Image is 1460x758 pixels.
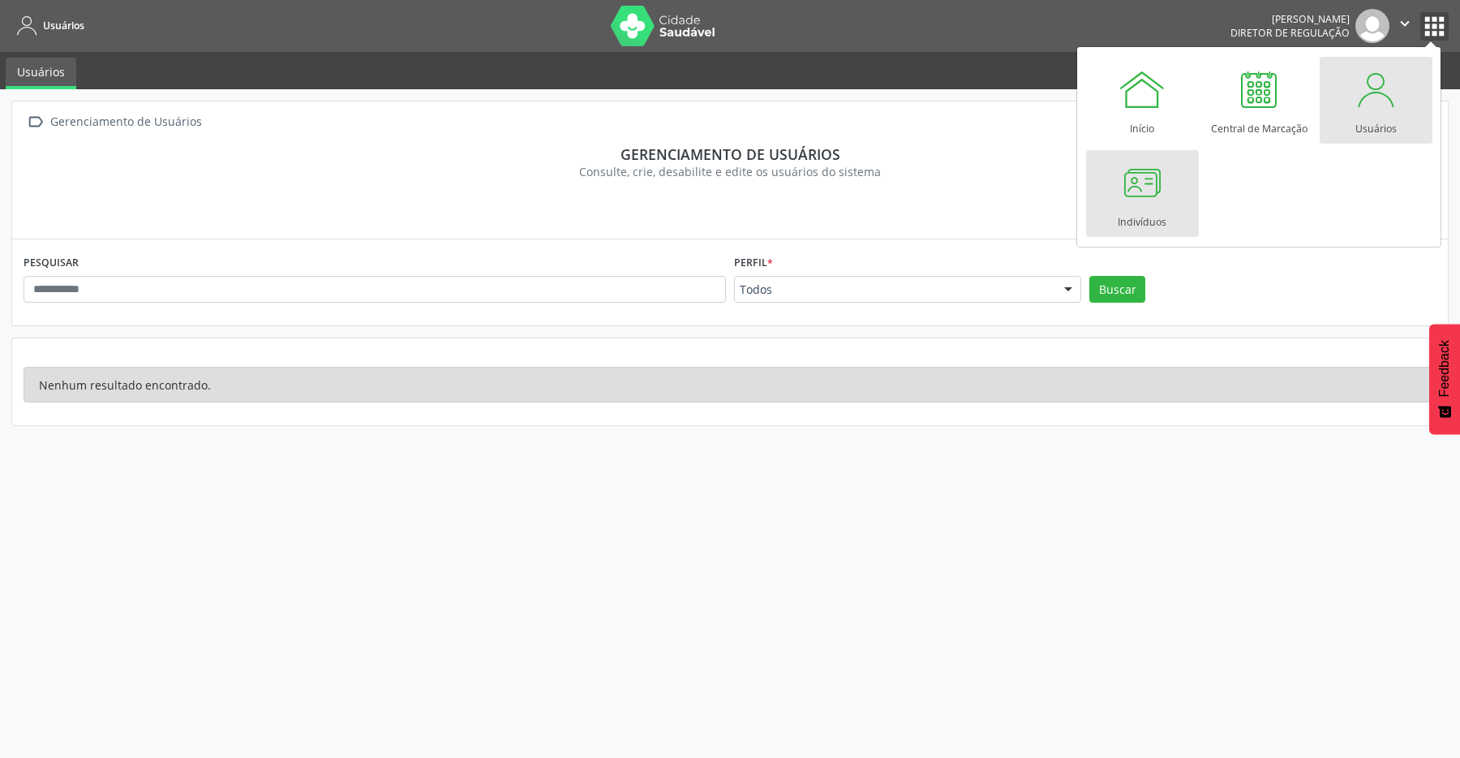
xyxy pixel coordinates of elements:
[1320,57,1432,144] a: Usuários
[35,163,1425,180] div: Consulte, crie, desabilite e edite os usuários do sistema
[1230,26,1350,40] span: Diretor de regulação
[1389,9,1420,43] button: 
[24,367,1436,403] div: Nenhum resultado encontrado.
[35,145,1425,163] div: Gerenciamento de usuários
[1420,12,1449,41] button: apps
[1429,324,1460,434] button: Feedback - Mostrar pesquisa
[740,282,1048,298] span: Todos
[1086,57,1199,144] a: Início
[1355,9,1389,43] img: img
[6,58,76,89] a: Usuários
[1089,276,1145,304] button: Buscar
[1437,340,1452,397] span: Feedback
[24,110,47,134] i: 
[1203,57,1316,144] a: Central de Marcação
[24,251,79,276] label: PESQUISAR
[47,110,204,134] div: Gerenciamento de Usuários
[24,110,204,134] a:  Gerenciamento de Usuários
[11,12,84,39] a: Usuários
[734,251,773,276] label: Perfil
[1086,150,1199,237] a: Indivíduos
[1396,15,1414,32] i: 
[1230,12,1350,26] div: [PERSON_NAME]
[43,19,84,32] span: Usuários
